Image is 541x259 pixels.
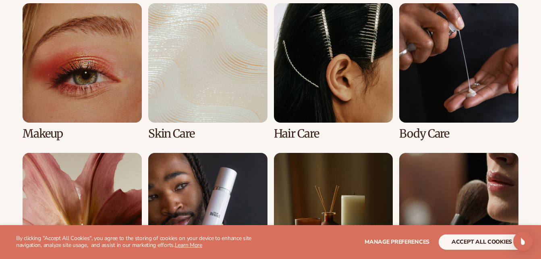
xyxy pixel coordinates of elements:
h3: Makeup [23,127,142,140]
a: Learn More [175,241,202,249]
p: By clicking "Accept All Cookies", you agree to the storing of cookies on your device to enhance s... [16,235,266,249]
div: 3 / 8 [274,3,393,140]
span: Manage preferences [365,238,429,246]
button: accept all cookies [439,234,525,250]
div: 4 / 8 [399,3,518,140]
div: Open Intercom Messenger [513,232,533,251]
div: 1 / 8 [23,3,142,140]
h3: Skin Care [148,127,267,140]
h3: Body Care [399,127,518,140]
button: Manage preferences [365,234,429,250]
h3: Hair Care [274,127,393,140]
div: 2 / 8 [148,3,267,140]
